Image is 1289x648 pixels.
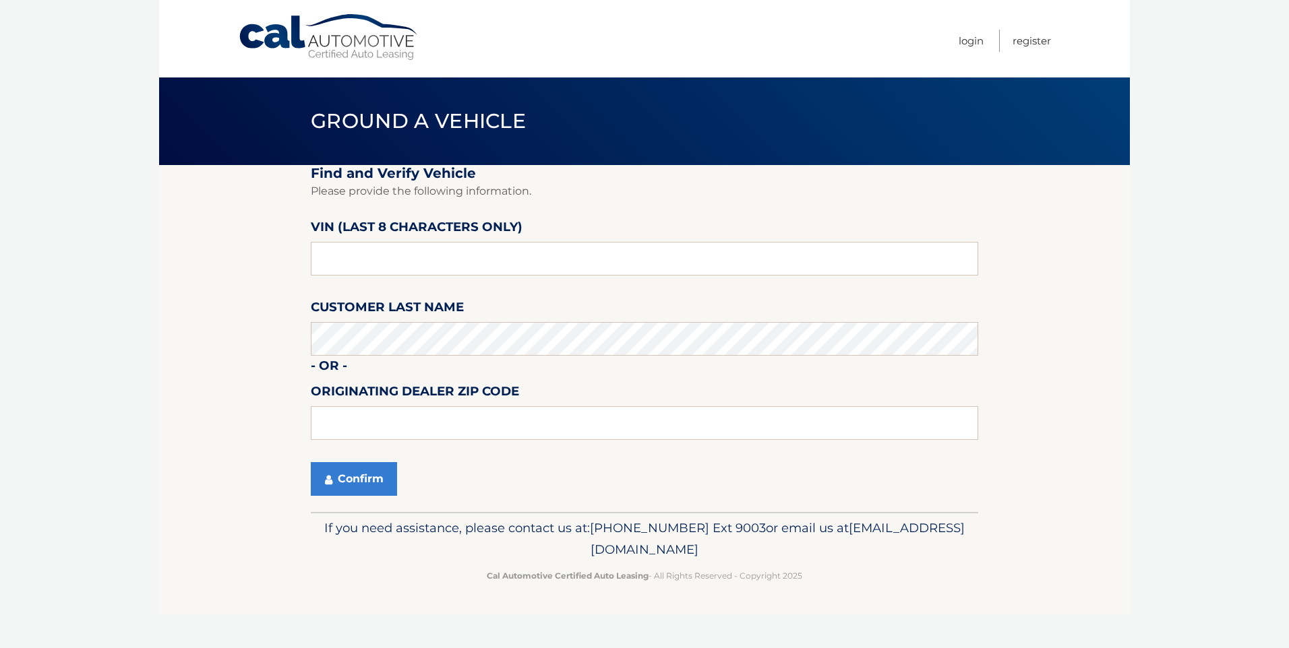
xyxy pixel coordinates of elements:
label: Originating Dealer Zip Code [311,381,519,406]
span: [PHONE_NUMBER] Ext 9003 [590,520,766,536]
h2: Find and Verify Vehicle [311,165,978,182]
p: - All Rights Reserved - Copyright 2025 [320,569,969,583]
strong: Cal Automotive Certified Auto Leasing [487,571,649,581]
span: Ground a Vehicle [311,108,526,133]
a: Login [959,30,984,52]
button: Confirm [311,462,397,496]
label: - or - [311,356,347,381]
p: Please provide the following information. [311,182,978,201]
a: Cal Automotive [238,13,420,61]
a: Register [1013,30,1051,52]
label: Customer Last Name [311,297,464,322]
label: VIN (last 8 characters only) [311,217,522,242]
p: If you need assistance, please contact us at: or email us at [320,517,969,560]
